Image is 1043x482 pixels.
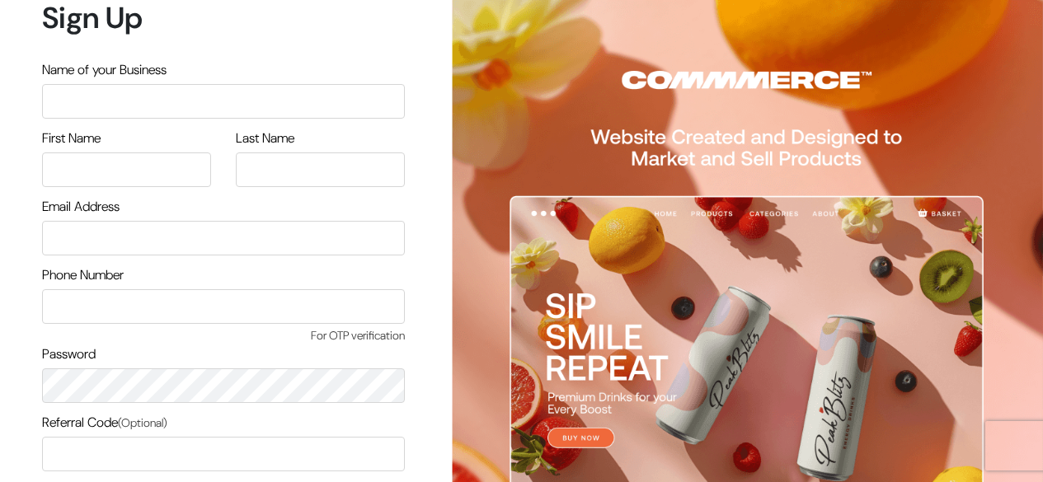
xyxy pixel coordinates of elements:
[42,413,167,433] label: Referral Code
[42,129,101,148] label: First Name
[42,327,405,344] span: For OTP verification
[42,344,96,364] label: Password
[42,60,167,80] label: Name of your Business
[118,415,167,430] span: (Optional)
[42,265,124,285] label: Phone Number
[236,129,294,148] label: Last Name
[42,197,120,217] label: Email Address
